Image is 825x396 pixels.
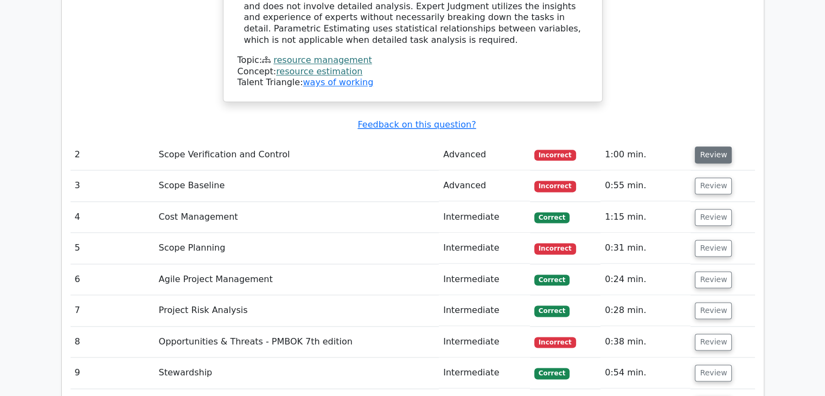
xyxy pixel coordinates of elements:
[439,139,530,170] td: Advanced
[439,233,530,264] td: Intermediate
[155,357,439,388] td: Stewardship
[695,240,732,257] button: Review
[439,357,530,388] td: Intermediate
[534,368,570,379] span: Correct
[273,55,372,65] a: resource management
[71,295,155,326] td: 7
[534,243,576,254] span: Incorrect
[600,327,690,357] td: 0:38 min.
[238,66,588,78] div: Concept:
[71,139,155,170] td: 2
[600,202,690,233] td: 1:15 min.
[238,55,588,66] div: Topic:
[439,295,530,326] td: Intermediate
[71,202,155,233] td: 4
[534,274,570,285] span: Correct
[71,357,155,388] td: 9
[600,139,690,170] td: 1:00 min.
[534,150,576,161] span: Incorrect
[71,264,155,295] td: 6
[155,170,439,201] td: Scope Baseline
[439,202,530,233] td: Intermediate
[695,177,732,194] button: Review
[155,139,439,170] td: Scope Verification and Control
[71,170,155,201] td: 3
[155,295,439,326] td: Project Risk Analysis
[155,264,439,295] td: Agile Project Management
[534,181,576,191] span: Incorrect
[155,233,439,264] td: Scope Planning
[600,357,690,388] td: 0:54 min.
[695,271,732,288] button: Review
[695,146,732,163] button: Review
[155,327,439,357] td: Opportunities & Threats - PMBOK 7th edition
[439,327,530,357] td: Intermediate
[238,55,588,88] div: Talent Triangle:
[155,202,439,233] td: Cost Management
[695,365,732,381] button: Review
[600,233,690,264] td: 0:31 min.
[695,209,732,226] button: Review
[600,170,690,201] td: 0:55 min.
[303,77,373,87] a: ways of working
[534,305,570,316] span: Correct
[695,334,732,350] button: Review
[276,66,362,76] a: resource estimation
[439,170,530,201] td: Advanced
[357,119,476,130] a: Feedback on this question?
[600,295,690,326] td: 0:28 min.
[600,264,690,295] td: 0:24 min.
[695,302,732,319] button: Review
[534,212,570,223] span: Correct
[71,327,155,357] td: 8
[71,233,155,264] td: 5
[534,337,576,348] span: Incorrect
[439,264,530,295] td: Intermediate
